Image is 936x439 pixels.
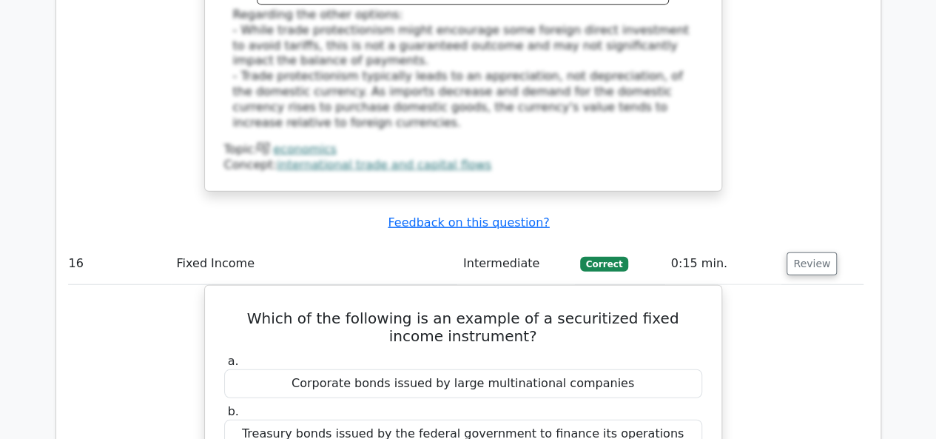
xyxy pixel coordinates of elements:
[457,243,574,285] td: Intermediate
[228,404,239,418] span: b.
[273,142,337,156] a: economics
[787,252,837,275] button: Review
[388,215,549,229] a: Feedback on this question?
[224,142,702,158] div: Topic:
[63,243,171,285] td: 16
[171,243,457,285] td: Fixed Income
[228,354,239,368] span: a.
[224,158,702,173] div: Concept:
[277,158,491,172] a: international trade and capital flows
[665,243,781,285] td: 0:15 min.
[223,309,704,345] h5: Which of the following is an example of a securitized fixed income instrument?
[580,257,628,272] span: Correct
[224,369,702,398] div: Corporate bonds issued by large multinational companies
